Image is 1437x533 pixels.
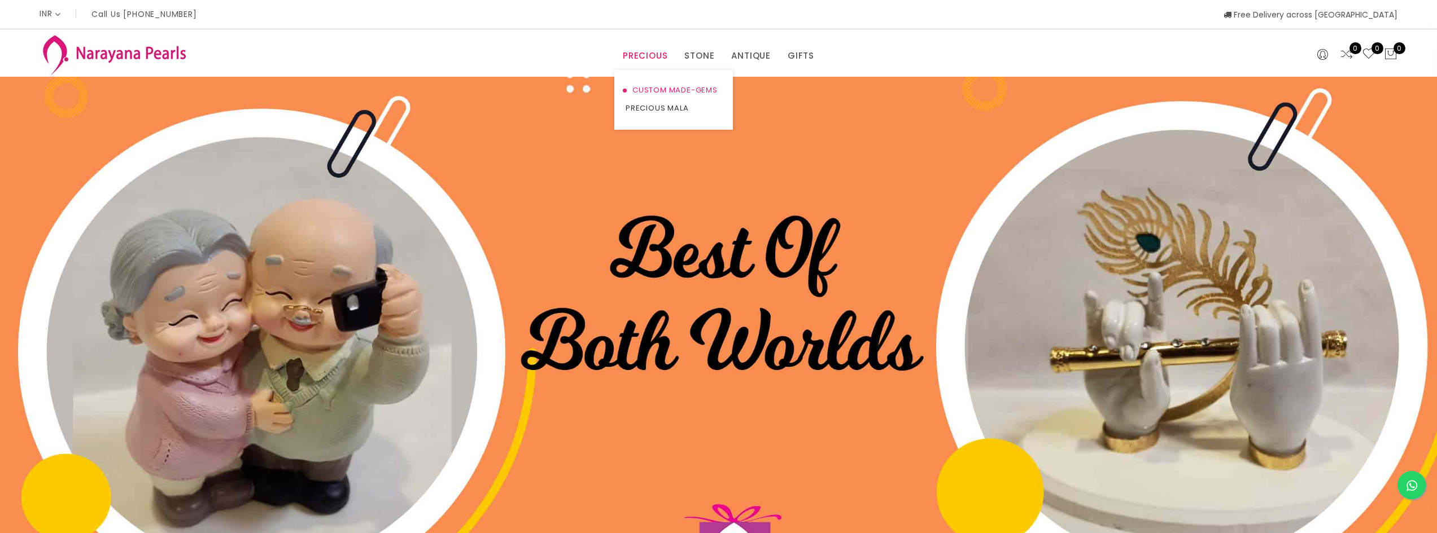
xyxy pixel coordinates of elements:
a: 0 [1340,47,1353,62]
a: GIFTS [788,47,814,64]
a: 0 [1362,47,1375,62]
a: PRECIOUS [623,47,667,64]
span: 0 [1349,42,1361,54]
p: Call Us [PHONE_NUMBER] [91,10,197,18]
span: Free Delivery across [GEOGRAPHIC_DATA] [1224,9,1397,20]
a: ANTIQUE [731,47,771,64]
span: 0 [1394,42,1405,54]
a: PRECIOUS MALA [626,99,722,117]
span: 0 [1372,42,1383,54]
a: CUSTOM MADE-GEMS [626,81,722,99]
button: 0 [1384,47,1397,62]
a: STONE [684,47,714,64]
